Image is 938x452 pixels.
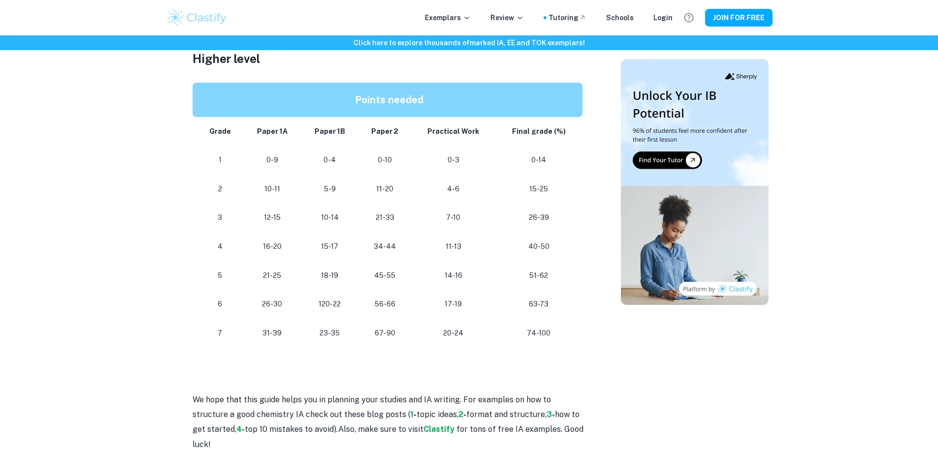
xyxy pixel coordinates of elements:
[366,298,404,311] p: 56-66
[547,410,552,419] a: 3
[503,269,575,282] p: 51-62
[193,50,586,67] h3: Higher level
[309,298,351,311] p: 120-22
[2,37,936,48] h6: Click here to explore thousands of marked IA, EE and TOK exemplars !
[236,424,242,434] a: 4
[425,12,471,23] p: Exemplars
[512,127,566,135] strong: Final grade (%)
[252,211,293,224] p: 12-15
[621,59,769,305] img: Thumbnail
[705,9,773,27] button: JOIN FOR FREE
[252,182,293,196] p: 10-11
[420,153,487,167] p: 0-3
[366,153,404,167] p: 0-10
[252,240,293,253] p: 16-20
[420,269,487,282] p: 14-16
[606,12,634,23] a: Schools
[466,410,545,419] span: format and structure
[427,127,479,135] strong: Practical Work
[653,12,673,23] a: Login
[204,240,236,253] p: 4
[410,410,414,419] a: 1
[309,269,351,282] p: 18-19
[549,12,586,23] a: Tutoring
[366,240,404,253] p: 34-44
[252,327,293,340] p: 31-39
[245,424,334,434] span: top 10 mistakes to avoid
[242,424,245,434] strong: -
[552,410,555,419] strong: -
[309,153,351,167] p: 0-4
[204,327,236,340] p: 7
[252,298,293,311] p: 26-30
[503,211,575,224] p: 26-39
[503,182,575,196] p: 15-25
[420,298,487,311] p: 17-19
[371,127,398,135] strong: Paper 2
[309,240,351,253] p: 15-17
[309,182,351,196] p: 5-9
[355,94,423,106] strong: Points needed
[252,269,293,282] p: 21-25
[503,327,575,340] p: 74-100
[420,182,487,196] p: 4-6
[503,298,575,311] p: 63-73
[503,240,575,253] p: 40-50
[204,211,236,224] p: 3
[309,211,351,224] p: 10-14
[420,240,487,253] p: 11-13
[204,298,236,311] p: 6
[463,410,466,419] strong: -
[166,8,228,28] img: Clastify logo
[204,182,236,196] p: 2
[209,127,231,135] strong: Grade
[417,410,457,419] span: topic ideas
[338,424,423,434] span: Also, make sure to visit
[458,410,463,419] a: 2
[315,127,345,135] strong: Paper 1B
[204,269,236,282] p: 5
[366,211,404,224] p: 21-33
[490,12,524,23] p: Review
[680,9,697,26] button: Help and Feedback
[193,424,583,449] span: for tons of free IA examples. Good luck!
[414,410,417,419] strong: -
[252,153,293,167] p: 0-9
[503,153,575,167] p: 0-14
[366,327,404,340] p: 67-90
[420,211,487,224] p: 7-10
[423,424,454,434] a: Clastify
[204,153,236,167] p: 1
[309,327,351,340] p: 23-35
[366,182,404,196] p: 11-20
[366,269,404,282] p: 45-55
[257,127,288,135] strong: Paper 1A
[420,327,487,340] p: 20-24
